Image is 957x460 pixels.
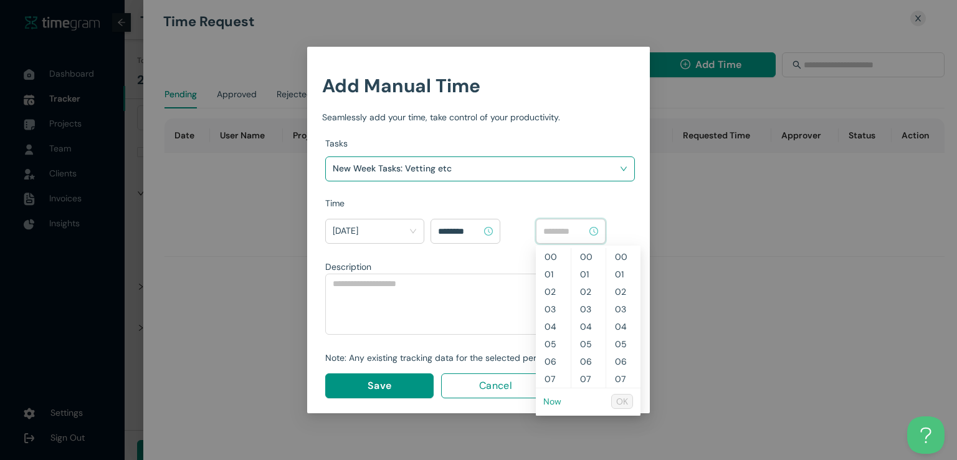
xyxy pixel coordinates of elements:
[606,266,640,283] div: 01
[536,318,571,335] div: 04
[606,353,640,370] div: 06
[479,378,512,393] span: Cancel
[536,335,571,353] div: 05
[441,373,550,398] button: Cancel
[368,378,391,393] span: Save
[536,353,571,370] div: 06
[571,283,606,300] div: 02
[322,110,635,124] div: Seamlessly add your time, take control of your productivity.
[571,300,606,318] div: 03
[325,373,434,398] button: Save
[611,394,633,409] button: OK
[571,370,606,388] div: 07
[536,300,571,318] div: 03
[571,248,606,266] div: 00
[907,416,945,454] iframe: Toggle Customer Support
[325,260,630,274] div: Description
[606,370,640,388] div: 07
[571,335,606,353] div: 05
[606,283,640,300] div: 02
[571,353,606,370] div: 06
[606,300,640,318] div: 03
[325,137,635,150] div: Tasks
[322,71,635,100] h1: Add Manual Time
[571,266,606,283] div: 01
[606,335,640,353] div: 05
[536,370,571,388] div: 07
[543,396,561,407] a: Now
[606,318,640,335] div: 04
[606,248,640,266] div: 00
[571,318,606,335] div: 04
[536,283,571,300] div: 02
[325,196,635,210] div: Time
[333,159,479,178] h1: New Week Tasks: Vetting etc
[333,221,417,241] span: Today
[325,351,630,365] div: Note: Any existing tracking data for the selected period will be overwritten
[536,248,571,266] div: 00
[536,266,571,283] div: 01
